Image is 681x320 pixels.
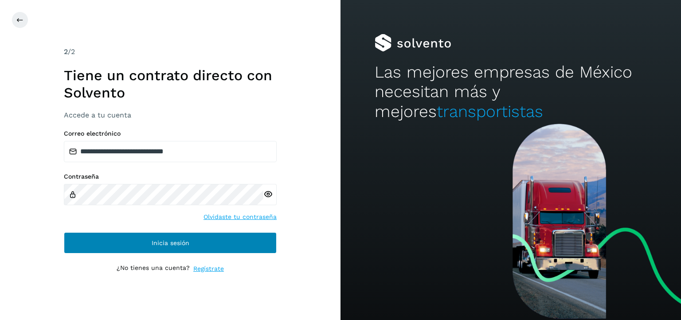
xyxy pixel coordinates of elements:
label: Correo electrónico [64,130,277,137]
label: Contraseña [64,173,277,180]
h3: Accede a tu cuenta [64,111,277,119]
p: ¿No tienes una cuenta? [117,264,190,273]
span: transportistas [437,102,543,121]
h1: Tiene un contrato directo con Solvento [64,67,277,101]
a: Regístrate [193,264,224,273]
span: 2 [64,47,68,56]
a: Olvidaste tu contraseña [204,212,277,222]
span: Inicia sesión [152,240,189,246]
button: Inicia sesión [64,232,277,254]
h2: Las mejores empresas de México necesitan más y mejores [375,62,647,121]
div: /2 [64,47,277,57]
